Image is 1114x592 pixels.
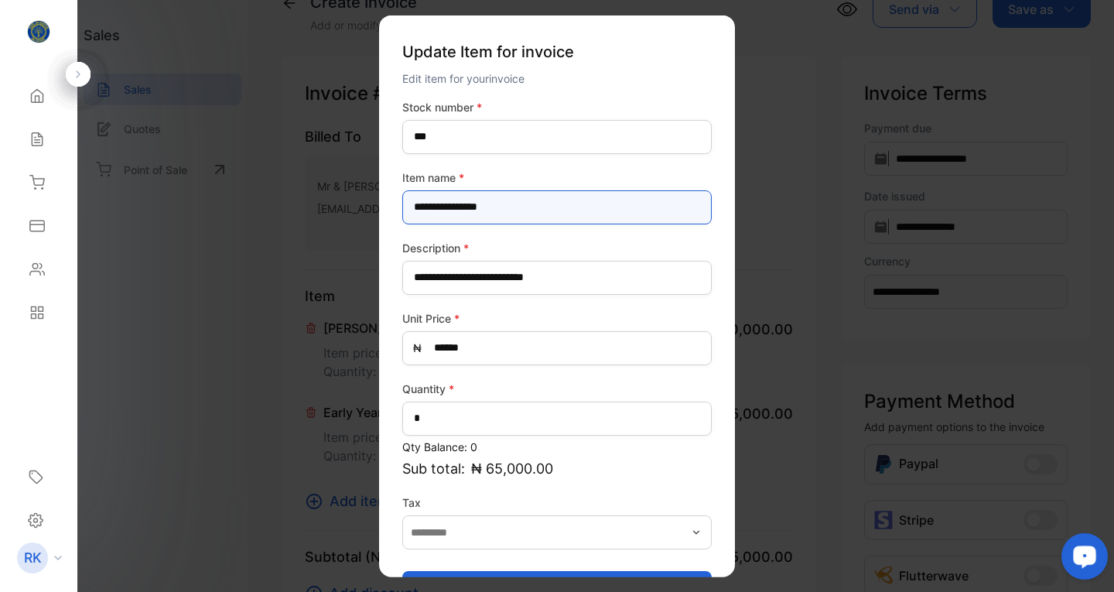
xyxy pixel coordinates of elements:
[1049,527,1114,592] iframe: LiveChat chat widget
[402,169,712,185] label: Item name
[402,380,712,396] label: Quantity
[402,457,712,478] p: Sub total:
[471,457,553,478] span: ₦ 65,000.00
[402,98,712,115] label: Stock number
[27,20,50,43] img: logo
[402,239,712,255] label: Description
[402,438,712,454] p: Qty Balance: 0
[402,310,712,326] label: Unit Price
[402,33,712,69] p: Update Item for invoice
[402,494,712,510] label: Tax
[413,339,422,355] span: ₦
[402,71,525,84] span: Edit item for your invoice
[24,548,42,568] p: RK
